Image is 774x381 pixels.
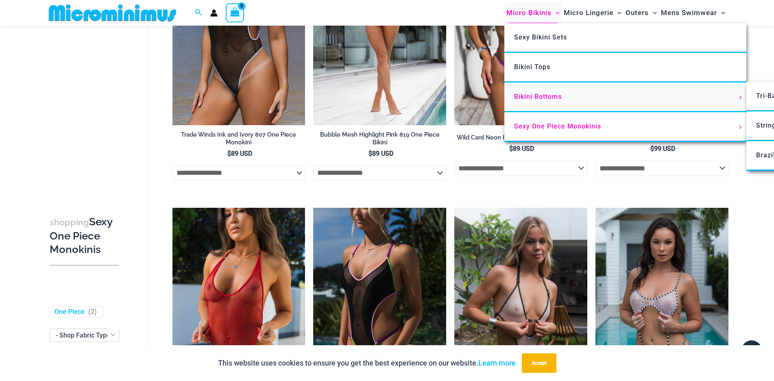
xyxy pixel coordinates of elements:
[509,145,534,152] bdi: 89 USD
[313,131,446,146] h2: Bubble Mesh Highlight Pink 819 One Piece Bikini
[514,93,562,100] span: Bikini Bottoms
[736,125,745,129] span: Menu Toggle
[172,131,305,149] a: Trade Winds Ink and Ivory 807 One Piece Monokini
[210,9,218,17] a: Account icon link
[613,2,621,23] span: Menu Toggle
[562,2,624,23] a: Micro LingerieMenu ToggleMenu Toggle
[454,134,587,144] a: Wild Card Neon Bliss 819 One Piece Monokini
[88,308,97,316] span: ( )
[506,2,552,23] span: Micro Bikinis
[368,150,372,157] span: $
[227,150,231,157] span: $
[504,53,746,83] a: Bikini Tops
[478,359,516,367] a: Learn more
[552,2,560,23] span: Menu Toggle
[509,145,513,152] span: $
[650,145,654,152] span: $
[50,329,119,342] span: - Shop Fabric Type
[50,27,123,190] iframe: TrustedSite Certified
[522,353,556,373] button: Accept
[218,357,516,369] p: This website uses cookies to ensure you get the best experience on our website.
[504,112,746,142] a: Sexy One Piece MonokinisMenu ToggleMenu Toggle
[717,2,725,23] span: Menu Toggle
[650,145,675,152] bdi: 99 USD
[313,131,446,149] a: Bubble Mesh Highlight Pink 819 One Piece Bikini
[227,150,252,157] bdi: 89 USD
[46,4,179,22] img: MM SHOP LOGO FLAT
[55,308,85,316] a: One-Piece
[368,150,393,157] bdi: 89 USD
[504,83,746,112] a: Bikini BottomsMenu ToggleMenu Toggle
[514,122,601,130] span: Sexy One Piece Monokinis
[514,63,550,71] span: Bikini Tops
[226,3,244,22] a: View Shopping Cart, empty
[91,308,94,316] span: 2
[50,215,119,257] h3: Sexy One Piece Monokinis
[56,331,110,339] span: - Shop Fabric Type
[514,33,567,41] span: Sexy Bikini Sets
[649,2,657,23] span: Menu Toggle
[624,2,659,23] a: OutersMenu ToggleMenu Toggle
[504,2,562,23] a: Micro BikinisMenu ToggleMenu Toggle
[504,23,746,53] a: Sexy Bikini Sets
[50,217,89,227] span: shopping
[661,2,717,23] span: Mens Swimwear
[626,2,649,23] span: Outers
[564,2,613,23] span: Micro Lingerie
[172,131,305,146] h2: Trade Winds Ink and Ivory 807 One Piece Monokini
[50,329,119,342] span: - Shop Fabric Type
[503,1,729,24] nav: Site Navigation
[659,2,727,23] a: Mens SwimwearMenu ToggleMenu Toggle
[195,8,202,18] a: Search icon link
[454,134,587,142] h2: Wild Card Neon Bliss 819 One Piece Monokini
[736,96,745,100] span: Menu Toggle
